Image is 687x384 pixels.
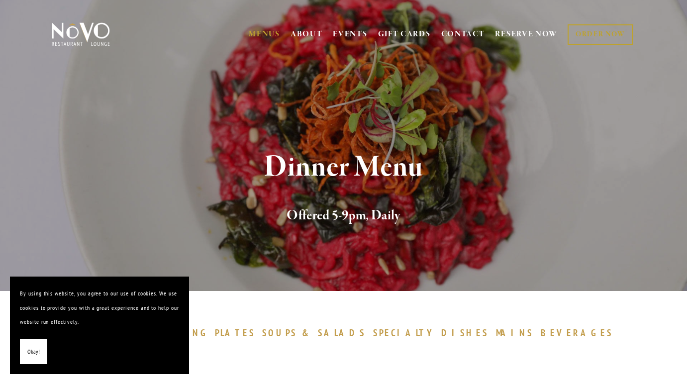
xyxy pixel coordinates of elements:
button: Okay! [20,339,47,365]
span: SOUPS [262,327,297,339]
span: SALADS [318,327,366,339]
a: GIFT CARDS [378,25,431,44]
span: SHARING [149,327,210,339]
a: MAINS [496,327,538,339]
a: MENUS [249,29,280,39]
section: Cookie banner [10,277,189,374]
a: BEVERAGES [541,327,618,339]
a: SOUPS&SALADS [262,327,370,339]
a: ORDER NOW [568,24,633,45]
a: EVENTS [333,29,367,39]
a: RESERVE NOW [495,25,558,44]
span: Okay! [27,345,40,359]
a: SPECIALTYDISHES [373,327,493,339]
span: DISHES [441,327,489,339]
a: SHARINGPLATES [149,327,260,339]
span: & [302,327,313,339]
img: Novo Restaurant &amp; Lounge [50,22,112,47]
p: By using this website, you agree to our use of cookies. We use cookies to provide you with a grea... [20,287,179,329]
span: BEVERAGES [541,327,613,339]
a: CONTACT [441,25,485,44]
span: PLATES [215,327,255,339]
a: ABOUT [291,29,323,39]
h1: Dinner Menu [67,151,619,184]
span: MAINS [496,327,533,339]
span: SPECIALTY [373,327,437,339]
h2: Offered 5-9pm, Daily [67,205,619,226]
